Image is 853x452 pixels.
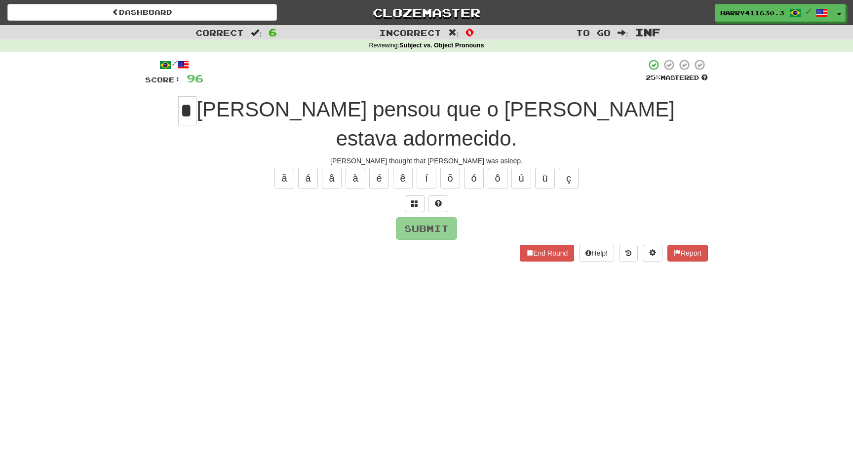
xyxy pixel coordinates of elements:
[448,29,459,37] span: :
[405,195,425,212] button: Switch sentence to multiple choice alt+p
[635,26,660,38] span: Inf
[396,217,457,240] button: Submit
[187,72,203,84] span: 96
[667,245,708,262] button: Report
[715,4,833,22] a: Harry411630.3 /
[428,195,448,212] button: Single letter hint - you only get 1 per sentence and score half the points! alt+h
[511,168,531,188] button: ú
[7,4,277,21] a: Dashboard
[619,245,638,262] button: Round history (alt+y)
[195,28,244,38] span: Correct
[145,59,203,71] div: /
[646,74,660,81] span: 25 %
[417,168,436,188] button: í
[274,168,294,188] button: ã
[646,74,708,82] div: Mastered
[298,168,318,188] button: á
[579,245,614,262] button: Help!
[269,26,277,38] span: 6
[292,4,561,21] a: Clozemaster
[379,28,441,38] span: Incorrect
[440,168,460,188] button: õ
[322,168,342,188] button: â
[369,168,389,188] button: é
[145,75,181,84] span: Score:
[488,168,507,188] button: ô
[465,26,474,38] span: 0
[720,8,784,17] span: Harry411630.3
[346,168,365,188] button: à
[196,98,675,150] span: [PERSON_NAME] pensou que o [PERSON_NAME] estava adormecido.
[464,168,484,188] button: ó
[535,168,555,188] button: ü
[806,8,811,15] span: /
[399,42,484,49] strong: Subject vs. Object Pronouns
[618,29,628,37] span: :
[393,168,413,188] button: ê
[520,245,574,262] button: End Round
[145,156,708,166] div: [PERSON_NAME] thought that [PERSON_NAME] was asleep.
[251,29,262,37] span: :
[576,28,611,38] span: To go
[559,168,579,188] button: ç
